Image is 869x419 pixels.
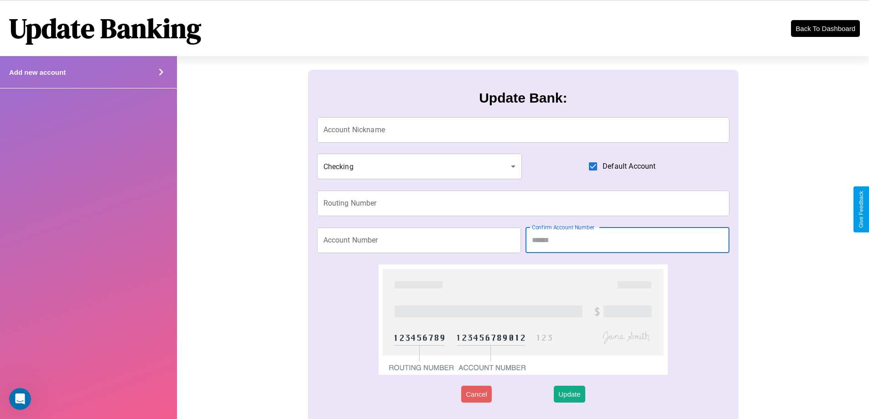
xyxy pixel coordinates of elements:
[9,10,201,47] h1: Update Banking
[554,386,585,403] button: Update
[532,223,594,231] label: Confirm Account Number
[858,191,864,228] div: Give Feedback
[9,68,66,76] h4: Add new account
[317,154,522,179] div: Checking
[379,264,667,375] img: check
[9,388,31,410] iframe: Intercom live chat
[791,20,860,37] button: Back To Dashboard
[461,386,492,403] button: Cancel
[603,161,656,172] span: Default Account
[479,90,567,106] h3: Update Bank:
